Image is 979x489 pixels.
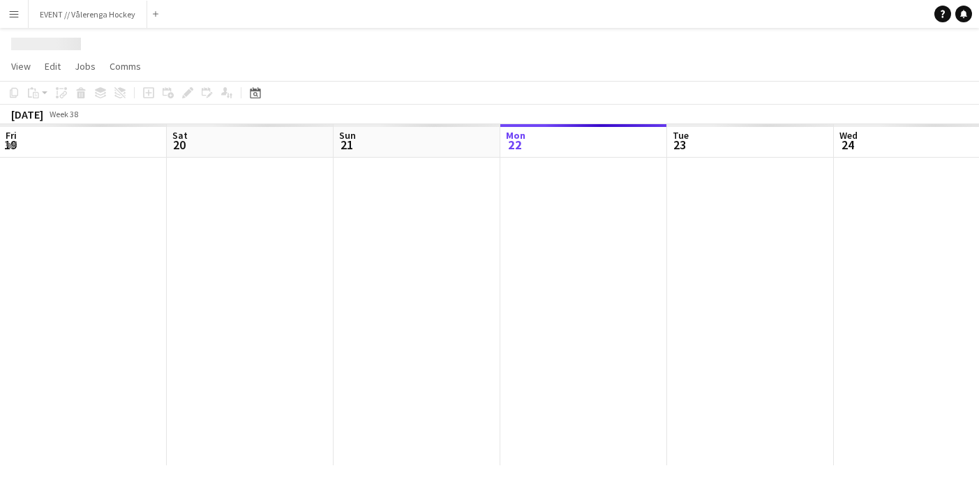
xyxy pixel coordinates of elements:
span: Jobs [75,60,96,73]
span: Wed [839,129,858,142]
span: 19 [3,137,17,153]
div: [DATE] [11,107,43,121]
a: Edit [39,57,66,75]
span: Week 38 [46,109,81,119]
span: 20 [170,137,188,153]
button: EVENT // Vålerenga Hockey [29,1,147,28]
span: 22 [504,137,525,153]
span: Mon [506,129,525,142]
span: Edit [45,60,61,73]
span: View [11,60,31,73]
span: 23 [671,137,689,153]
span: Tue [673,129,689,142]
a: Jobs [69,57,101,75]
span: Sun [339,129,356,142]
span: Sat [172,129,188,142]
a: View [6,57,36,75]
span: 24 [837,137,858,153]
span: Fri [6,129,17,142]
span: Comms [110,60,141,73]
a: Comms [104,57,147,75]
span: 21 [337,137,356,153]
